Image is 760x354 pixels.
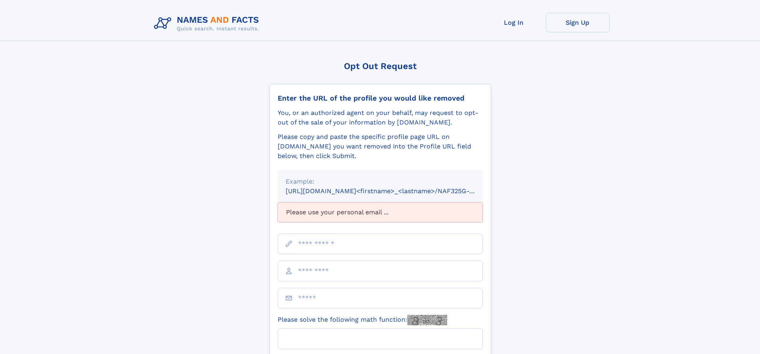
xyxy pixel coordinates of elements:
small: [URL][DOMAIN_NAME]<firstname>_<lastname>/NAF325G-xxxxxxxx [286,187,498,195]
div: Opt Out Request [269,61,491,71]
a: Sign Up [546,13,610,32]
div: Enter the URL of the profile you would like removed [278,94,483,103]
img: Logo Names and Facts [151,13,266,34]
div: Please use your personal email ... [278,202,483,222]
div: You, or an authorized agent on your behalf, may request to opt-out of the sale of your informatio... [278,108,483,127]
label: Please solve the following math function: [278,315,447,325]
div: Example: [286,177,475,186]
a: Log In [482,13,546,32]
div: Please copy and paste the specific profile page URL on [DOMAIN_NAME] you want removed into the Pr... [278,132,483,161]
